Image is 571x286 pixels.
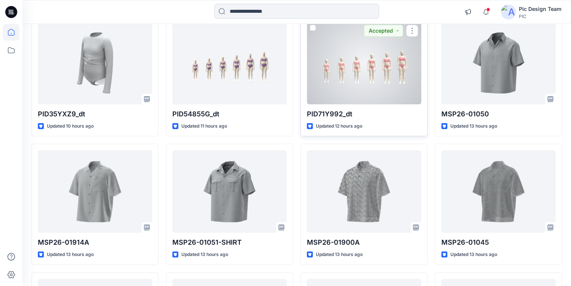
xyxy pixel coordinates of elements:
[441,109,556,119] p: MSP26-01050
[47,251,94,259] p: Updated 13 hours ago
[307,22,421,104] a: PID71Y992_dt
[172,22,287,104] a: PID54855G_dt
[519,5,562,14] div: Pic Design Team
[38,109,152,119] p: PID35YXZ9_dt
[307,109,421,119] p: PID71Y992_dt
[172,237,287,248] p: MSP26-01051-SHIRT
[181,251,228,259] p: Updated 13 hours ago
[450,251,497,259] p: Updated 13 hours ago
[316,251,363,259] p: Updated 13 hours ago
[316,122,362,130] p: Updated 12 hours ago
[38,22,152,104] a: PID35YXZ9_dt
[172,150,287,233] a: MSP26-01051-SHIRT
[501,5,516,20] img: avatar
[307,150,421,233] a: MSP26-01900A
[47,122,94,130] p: Updated 10 hours ago
[441,22,556,104] a: MSP26-01050
[441,150,556,233] a: MSP26-01045
[307,237,421,248] p: MSP26-01900A
[38,150,152,233] a: MSP26-01914A
[172,109,287,119] p: PID54855G_dt
[450,122,497,130] p: Updated 13 hours ago
[519,14,562,19] div: PIC
[181,122,227,130] p: Updated 11 hours ago
[441,237,556,248] p: MSP26-01045
[38,237,152,248] p: MSP26-01914A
